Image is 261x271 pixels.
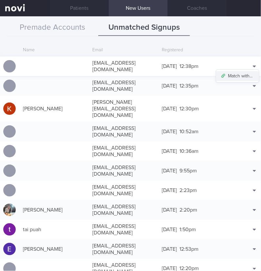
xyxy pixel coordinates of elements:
[162,83,177,88] span: [DATE]
[20,243,89,256] div: [PERSON_NAME]
[89,44,158,56] div: Email
[89,200,158,220] div: [EMAIL_ADDRESS][DOMAIN_NAME]
[180,64,199,69] span: 12:38pm
[162,64,177,69] span: [DATE]
[180,168,197,173] span: 9:55pm
[159,44,228,56] div: Registered
[180,227,196,232] span: 1:50pm
[162,129,177,134] span: [DATE]
[89,141,158,161] div: [EMAIL_ADDRESS][DOMAIN_NAME]
[7,20,98,36] button: Premade Accounts
[162,247,177,252] span: [DATE]
[162,168,177,173] span: [DATE]
[89,122,158,141] div: [EMAIL_ADDRESS][DOMAIN_NAME]
[162,207,177,213] span: [DATE]
[89,96,158,122] div: [PERSON_NAME][EMAIL_ADDRESS][DOMAIN_NAME]
[180,207,197,213] span: 2:20pm
[98,20,190,36] button: Unmatched Signups
[180,149,199,154] span: 10:36am
[180,247,199,252] span: 12:53pm
[89,220,158,239] div: [EMAIL_ADDRESS][DOMAIN_NAME]
[20,203,89,216] div: [PERSON_NAME]
[180,188,197,193] span: 2:23pm
[89,76,158,96] div: [EMAIL_ADDRESS][DOMAIN_NAME]
[180,106,199,111] span: 12:30pm
[89,181,158,200] div: [EMAIL_ADDRESS][DOMAIN_NAME]
[89,56,158,76] div: [EMAIL_ADDRESS][DOMAIN_NAME]
[162,188,177,193] span: [DATE]
[162,227,177,232] span: [DATE]
[180,129,199,134] span: 10:52am
[162,149,177,154] span: [DATE]
[20,44,89,56] div: Name
[20,223,89,236] div: tai puah
[216,71,259,81] button: Match with...
[89,161,158,181] div: [EMAIL_ADDRESS][DOMAIN_NAME]
[89,239,158,259] div: [EMAIL_ADDRESS][DOMAIN_NAME]
[162,106,177,111] span: [DATE]
[180,83,199,88] span: 12:35pm
[20,102,89,115] div: [PERSON_NAME]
